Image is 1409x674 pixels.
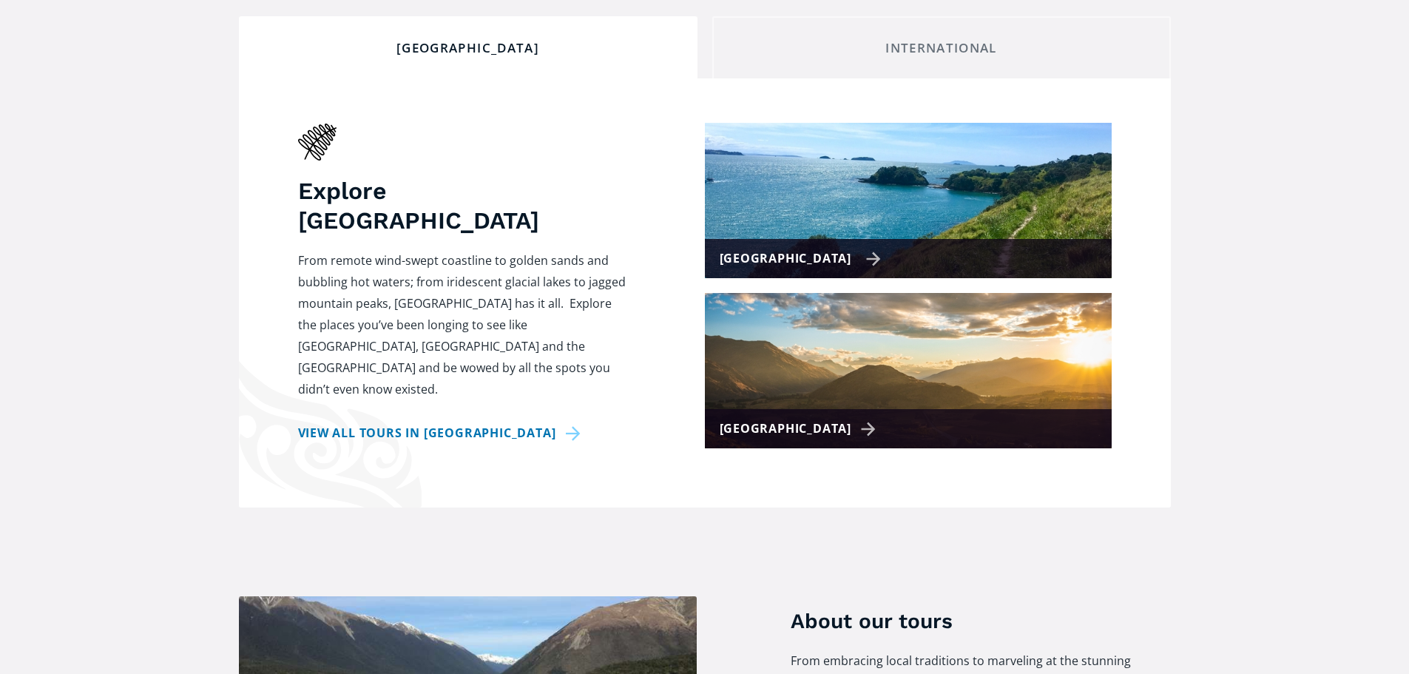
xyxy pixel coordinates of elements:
div: [GEOGRAPHIC_DATA] [720,248,882,269]
a: View all tours in [GEOGRAPHIC_DATA] [298,422,586,444]
h3: Explore [GEOGRAPHIC_DATA] [298,176,631,235]
a: [GEOGRAPHIC_DATA] [705,293,1112,448]
p: From remote wind-swept coastline to golden sands and bubbling hot waters; from iridescent glacial... [298,250,631,400]
div: [GEOGRAPHIC_DATA] [251,40,685,56]
div: International [725,40,1158,56]
a: [GEOGRAPHIC_DATA] [705,123,1112,278]
h3: About our tours [791,607,1170,636]
div: [GEOGRAPHIC_DATA] [720,418,882,439]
